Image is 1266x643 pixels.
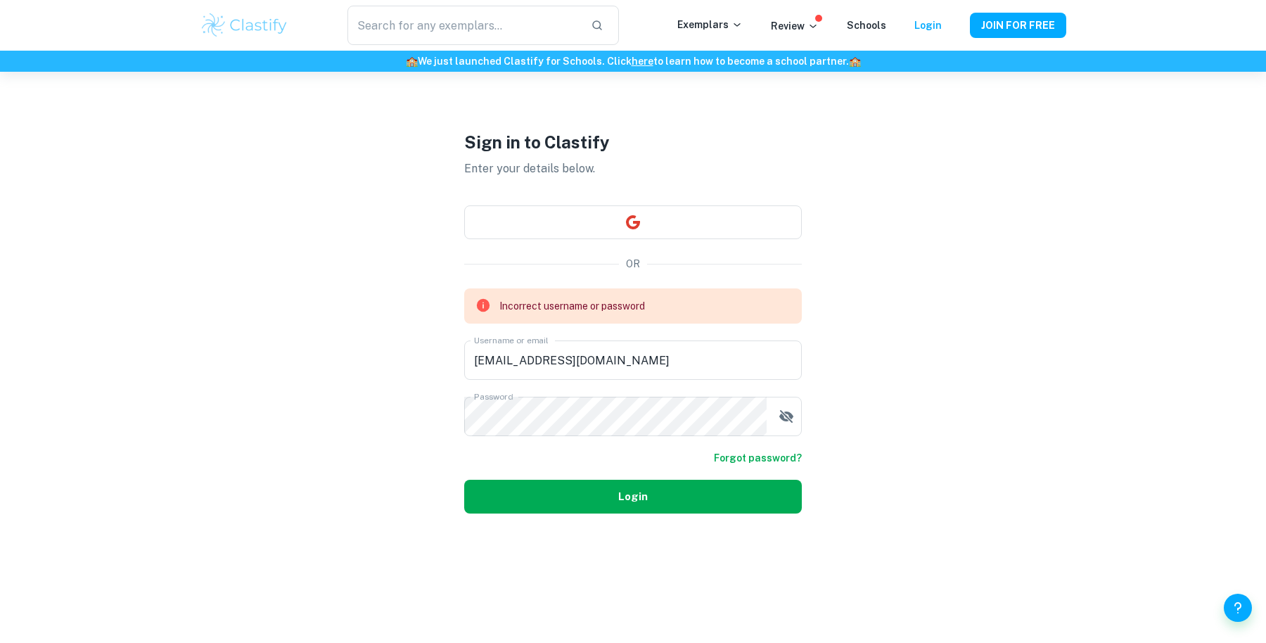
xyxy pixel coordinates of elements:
img: Clastify logo [200,11,289,39]
a: here [632,56,653,67]
label: Password [474,390,513,402]
p: Enter your details below. [464,160,802,177]
a: Forgot password? [714,450,802,466]
div: Incorrect username or password [499,293,645,319]
a: Login [914,20,942,31]
a: Schools [847,20,886,31]
span: 🏫 [406,56,418,67]
p: Exemplars [677,17,743,32]
span: 🏫 [849,56,861,67]
p: OR [626,256,640,272]
input: Search for any exemplars... [347,6,580,45]
p: Review [771,18,819,34]
h6: We just launched Clastify for Schools. Click to learn how to become a school partner. [3,53,1263,69]
h1: Sign in to Clastify [464,129,802,155]
button: Login [464,480,802,514]
button: Help and Feedback [1224,594,1252,622]
button: JOIN FOR FREE [970,13,1066,38]
label: Username or email [474,334,549,346]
